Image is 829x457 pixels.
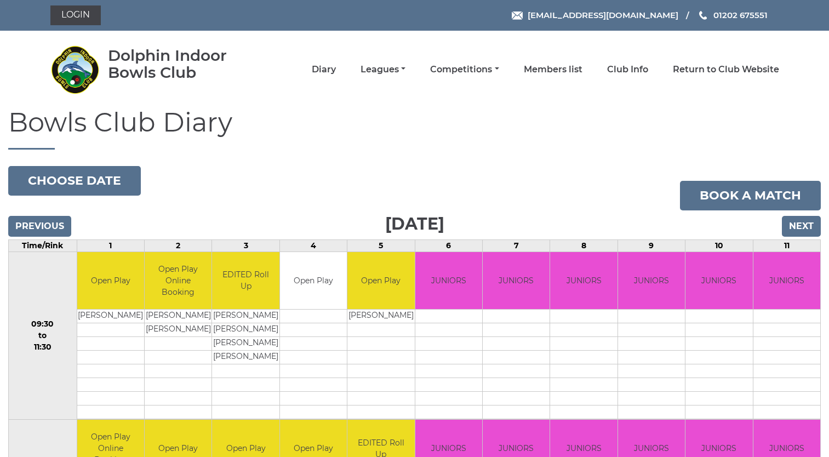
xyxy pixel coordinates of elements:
[280,252,347,310] td: Open Play
[9,239,77,252] td: Time/Rink
[618,239,685,252] td: 9
[77,239,144,252] td: 1
[50,5,101,25] a: Login
[685,239,753,252] td: 10
[77,310,144,323] td: [PERSON_NAME]
[713,10,768,20] span: 01202 675551
[697,9,768,21] a: Phone us 01202 675551
[145,310,211,323] td: [PERSON_NAME]
[279,239,347,252] td: 4
[145,252,211,310] td: Open Play Online Booking
[782,216,821,237] input: Next
[415,239,482,252] td: 6
[145,323,211,337] td: [PERSON_NAME]
[9,252,77,420] td: 09:30 to 11:30
[212,337,279,351] td: [PERSON_NAME]
[430,64,499,76] a: Competitions
[212,351,279,364] td: [PERSON_NAME]
[528,10,678,20] span: [EMAIL_ADDRESS][DOMAIN_NAME]
[415,252,482,310] td: JUNIORS
[347,239,415,252] td: 5
[483,252,550,310] td: JUNIORS
[212,323,279,337] td: [PERSON_NAME]
[8,166,141,196] button: Choose date
[753,239,821,252] td: 11
[212,252,279,310] td: EDITED Roll Up
[212,239,279,252] td: 3
[212,310,279,323] td: [PERSON_NAME]
[685,252,752,310] td: JUNIORS
[699,11,707,20] img: Phone us
[673,64,779,76] a: Return to Club Website
[550,252,617,310] td: JUNIORS
[753,252,821,310] td: JUNIORS
[77,252,144,310] td: Open Play
[482,239,550,252] td: 7
[618,252,685,310] td: JUNIORS
[680,181,821,210] a: Book a match
[50,45,100,94] img: Dolphin Indoor Bowls Club
[607,64,648,76] a: Club Info
[8,216,71,237] input: Previous
[361,64,405,76] a: Leagues
[512,12,523,20] img: Email
[108,47,259,81] div: Dolphin Indoor Bowls Club
[144,239,211,252] td: 2
[550,239,618,252] td: 8
[347,310,414,323] td: [PERSON_NAME]
[8,108,821,150] h1: Bowls Club Diary
[312,64,336,76] a: Diary
[524,64,582,76] a: Members list
[512,9,678,21] a: Email [EMAIL_ADDRESS][DOMAIN_NAME]
[347,252,414,310] td: Open Play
